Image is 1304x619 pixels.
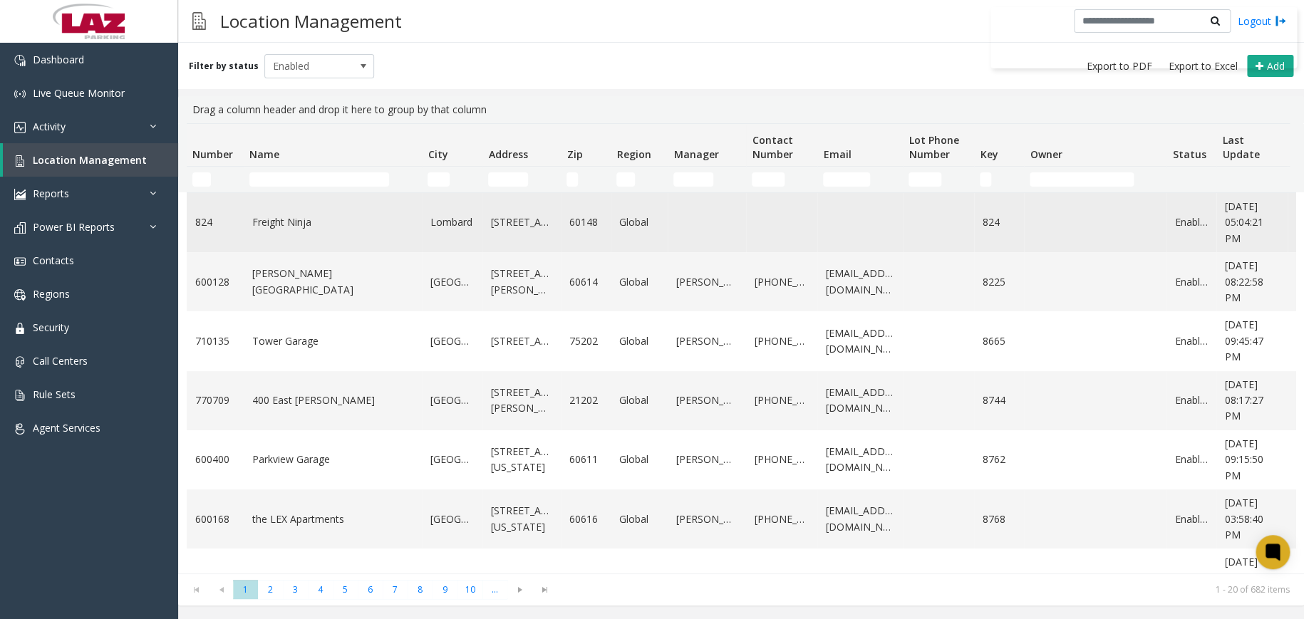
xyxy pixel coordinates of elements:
span: Region [616,147,651,161]
a: Enabled [1175,274,1208,290]
a: [PHONE_NUMBER] [755,333,809,349]
a: [GEOGRAPHIC_DATA] [430,333,474,349]
input: Manager Filter [673,172,713,187]
a: [EMAIL_ADDRESS][DOMAIN_NAME] [826,326,894,358]
td: Region Filter [611,167,668,192]
img: 'icon' [14,423,26,435]
a: 710135 [195,333,235,349]
a: Parkview Garage [252,452,413,467]
span: Address [488,147,527,161]
span: Lot Phone Number [909,133,958,161]
span: Zip [566,147,582,161]
img: 'icon' [14,88,26,100]
img: 'icon' [14,189,26,200]
span: Live Queue Monitor [33,86,125,100]
span: Activity [33,120,66,133]
a: 400 East [PERSON_NAME] [252,392,413,408]
input: Lot Phone Number Filter [909,172,941,187]
input: Email Filter [823,172,870,187]
span: [DATE] 05:04:21 PM [1225,199,1263,245]
a: 600400 [195,452,235,467]
input: Owner Filter [1030,172,1134,187]
span: Last Update [1222,133,1259,161]
span: Rule Sets [33,387,76,401]
input: Address Filter [488,172,528,187]
a: [GEOGRAPHIC_DATA] [430,274,474,290]
a: Tower Garage [252,333,413,349]
input: City Filter [428,172,450,187]
a: [STREET_ADDRESS] [491,214,552,230]
span: Reports [33,187,69,200]
img: 'icon' [14,390,26,401]
span: [DATE] 08:22:58 PM [1225,259,1263,304]
span: Page 2 [258,580,283,599]
a: 824 [983,214,1015,230]
span: [DATE] 03:30:53 AM [1225,555,1263,600]
a: 600405 [195,571,235,586]
span: Go to the last page [532,580,557,600]
a: 60616 [569,511,602,527]
a: [EMAIL_ADDRESS][DOMAIN_NAME] [826,503,894,535]
a: Global [619,214,659,230]
span: [DATE] 09:15:50 PM [1225,437,1263,482]
a: Global [619,274,659,290]
a: [PHONE_NUMBER] [755,452,809,467]
a: 600128 [195,274,235,290]
a: [EMAIL_ADDRESS][DOMAIN_NAME] [826,266,894,298]
td: Number Filter [187,167,244,192]
a: [DATE] 05:04:21 PM [1225,199,1279,246]
span: Page 11 [482,580,507,599]
td: Email Filter [817,167,903,192]
a: [PHONE_NUMBER] [755,511,809,527]
a: Enabled [1175,392,1208,408]
a: 8665 [983,333,1015,349]
input: Name Filter [249,172,389,187]
a: [GEOGRAPHIC_DATA] [430,571,474,586]
a: the LEX Apartments [252,511,413,527]
td: Manager Filter [668,167,746,192]
img: 'icon' [14,55,26,66]
td: Address Filter [482,167,561,192]
a: [GEOGRAPHIC_DATA] [430,511,474,527]
a: [DATE] 08:17:27 PM [1225,377,1279,425]
span: Location Management [33,153,147,167]
a: 60611 [569,452,602,467]
span: Page 9 [433,580,457,599]
span: Contacts [33,254,74,267]
img: pageIcon [192,4,206,38]
span: Owner [1030,147,1062,161]
span: Page 1 [233,580,258,599]
a: Enabled [1175,214,1208,230]
a: [PHONE_NUMBER] [755,274,809,290]
a: 60148 [569,214,602,230]
span: Page 8 [408,580,433,599]
span: Manager [673,147,718,161]
a: [PERSON_NAME] [676,392,738,408]
a: [STREET_ADDRESS][US_STATE] [491,503,552,535]
img: 'icon' [14,356,26,368]
td: Key Filter [974,167,1024,192]
a: 8768 [983,511,1015,527]
input: Key Filter [980,172,991,187]
th: Status [1166,124,1216,167]
a: [PHONE_NUMBER] [755,392,809,408]
span: Contact Number [752,133,792,161]
img: 'icon' [14,155,26,167]
a: [GEOGRAPHIC_DATA] [430,452,474,467]
span: Page 10 [457,580,482,599]
span: Go to the next page [507,580,532,600]
span: City [428,147,447,161]
span: [DATE] 03:58:40 PM [1225,496,1263,541]
a: [GEOGRAPHIC_DATA] [430,392,474,408]
a: Global [619,333,659,349]
span: [DATE] 08:17:27 PM [1225,378,1263,423]
input: Region Filter [616,172,635,187]
a: 8762 [983,452,1015,467]
span: Dashboard [33,53,84,66]
span: Add [1267,59,1285,73]
span: Call Centers [33,354,88,368]
span: Page 6 [358,580,383,599]
a: Global [619,452,659,467]
td: Name Filter [244,167,422,192]
span: Regions [33,287,70,301]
